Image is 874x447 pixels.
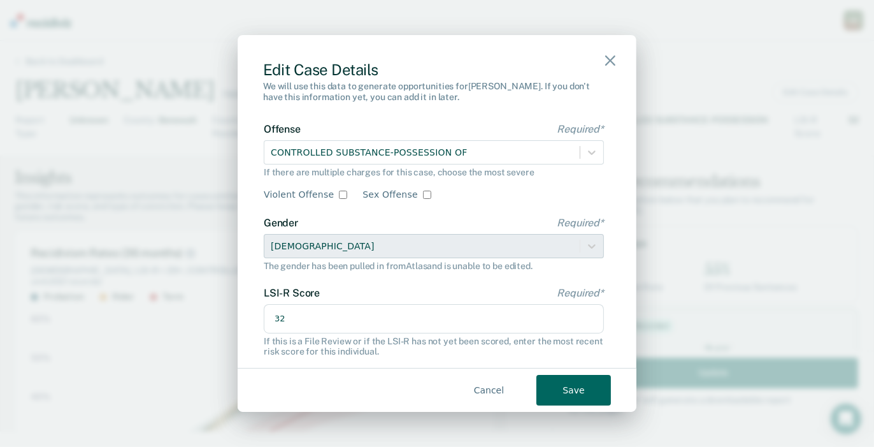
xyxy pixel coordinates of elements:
[263,81,611,103] div: We will use this data to generate opportunities for [PERSON_NAME] . If you don't have this inform...
[263,61,611,79] div: Edit Case Details
[362,188,417,202] label: Sex Offense
[264,188,334,202] label: Violent Offense
[264,336,604,358] div: If this is a File Review or if the LSI-R has not yet been scored, enter the most recent risk scor...
[264,261,604,272] div: The gender has been pulled in from Atlas and is unable to be edited.
[264,167,604,178] div: If there are multiple charges for this case, choose the most severe
[264,287,604,299] label: LSI-R Score
[557,287,604,299] span: Required*
[264,217,604,229] label: Gender
[452,375,526,406] button: Cancel
[536,375,611,406] button: Save
[557,123,604,135] span: Required*
[557,217,604,229] span: Required*
[264,123,604,135] label: Offense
